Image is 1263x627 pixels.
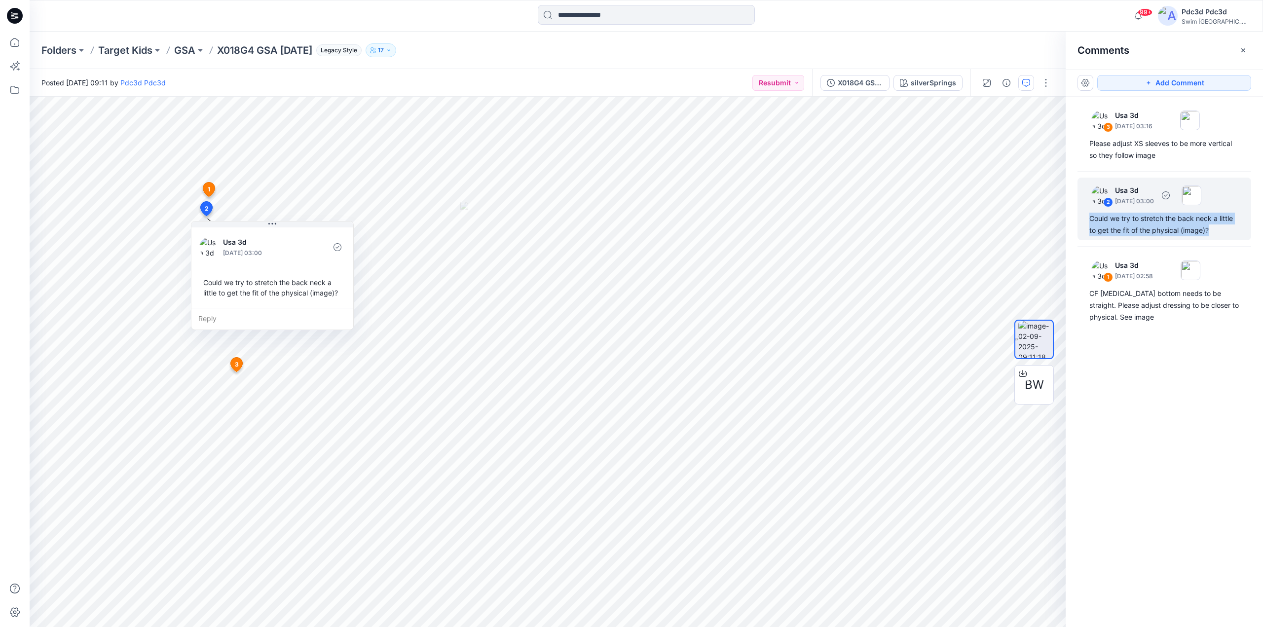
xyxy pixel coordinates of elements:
span: Posted [DATE] 09:11 by [41,77,166,88]
div: Swim [GEOGRAPHIC_DATA] [1182,18,1251,25]
span: 2 [205,204,209,213]
img: Usa 3d [199,237,219,257]
button: Details [999,75,1014,91]
div: X018G4 GSA [DATE] [838,77,883,88]
button: Legacy Style [312,43,362,57]
a: Folders [41,43,76,57]
div: CF [MEDICAL_DATA] bottom needs to be straight. Please adjust dressing to be closer to physical. S... [1089,288,1239,323]
span: 1 [208,185,210,194]
img: Usa 3d [1091,260,1111,280]
div: 3 [1103,122,1113,132]
p: X018G4 GSA [DATE] [217,43,312,57]
button: X018G4 GSA [DATE] [820,75,890,91]
span: 3 [235,360,239,369]
button: silverSprings [893,75,963,91]
p: Usa 3d [1115,110,1152,121]
div: 1 [1103,272,1113,282]
div: silverSprings [911,77,956,88]
p: 17 [378,45,384,56]
img: image-02-09-2025-09:11:18 [1018,321,1053,358]
p: Usa 3d [1115,184,1154,196]
p: [DATE] 03:16 [1115,121,1152,131]
p: Usa 3d [1115,259,1153,271]
p: [DATE] 03:00 [1115,196,1154,206]
div: Please adjust XS sleeves to be more vertical so they follow image [1089,138,1239,161]
h2: Comments [1077,44,1129,56]
p: [DATE] 03:00 [223,248,303,258]
div: 2 [1103,197,1113,207]
img: Usa 3d [1091,111,1111,130]
a: GSA [174,43,195,57]
button: 17 [366,43,396,57]
img: Usa 3d [1091,185,1111,205]
a: Target Kids [98,43,152,57]
span: Legacy Style [316,44,362,56]
span: 99+ [1138,8,1152,16]
div: Could we try to stretch the back neck a little to get the fit of the physical (image)? [199,273,345,302]
p: [DATE] 02:58 [1115,271,1153,281]
div: Could we try to stretch the back neck a little to get the fit of the physical (image)? [1089,213,1239,236]
button: Add Comment [1097,75,1251,91]
div: Pdc3d Pdc3d [1182,6,1251,18]
img: avatar [1158,6,1178,26]
a: Pdc3d Pdc3d [120,78,166,87]
div: Reply [191,308,353,330]
p: Usa 3d [223,236,303,248]
span: BW [1025,376,1044,394]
